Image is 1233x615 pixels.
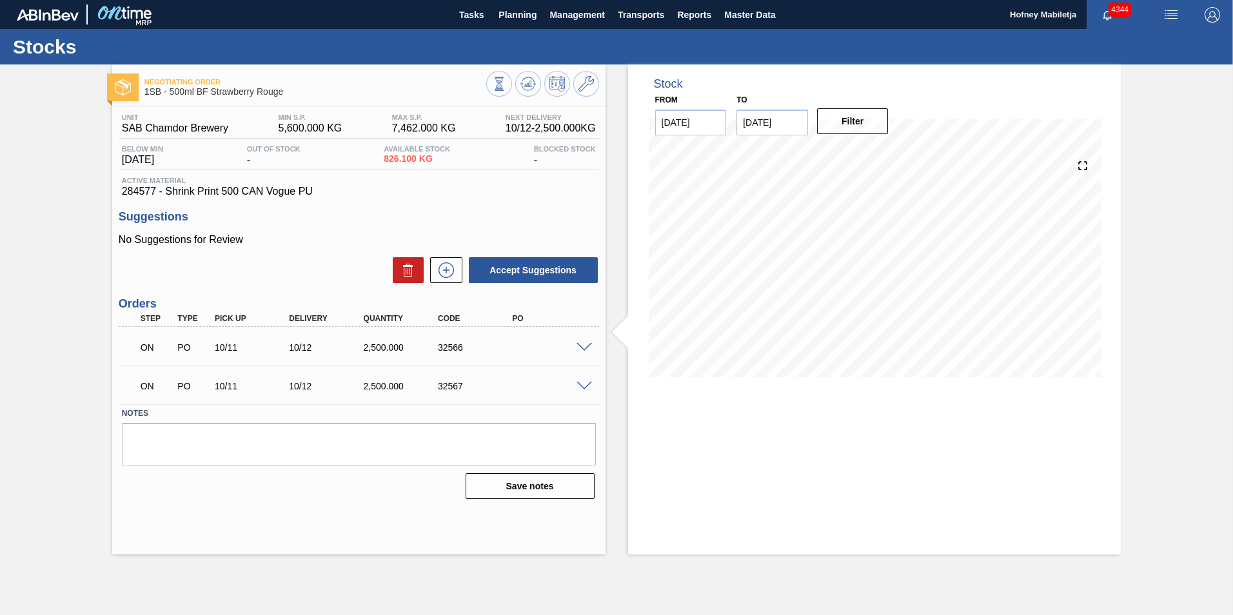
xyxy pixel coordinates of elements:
[736,95,747,104] label: to
[1205,7,1220,23] img: Logout
[1109,3,1131,17] span: 4344
[144,87,486,97] span: 1SB - 500ml BF Strawberry Rouge
[360,381,444,391] div: 2,500.000
[736,110,808,135] input: mm/dd/yyyy
[549,7,605,23] span: Management
[424,257,462,283] div: New suggestion
[392,122,456,134] span: 7,462.000 KG
[515,71,541,97] button: Update Chart
[654,77,683,91] div: Stock
[1087,6,1128,24] button: Notifications
[655,95,678,104] label: From
[531,145,599,166] div: -
[506,122,596,134] span: 10/12 - 2,500.000 KG
[435,381,518,391] div: 32567
[119,210,599,224] h3: Suggestions
[286,314,369,323] div: Delivery
[122,113,228,121] span: Unit
[360,342,444,353] div: 2,500.000
[286,342,369,353] div: 10/12/2025
[435,342,518,353] div: 32566
[360,314,444,323] div: Quantity
[457,7,486,23] span: Tasks
[286,381,369,391] div: 10/12/2025
[141,381,173,391] p: ON
[174,381,213,391] div: Purchase order
[122,404,596,423] label: Notes
[506,113,596,121] span: Next Delivery
[122,154,163,166] span: [DATE]
[817,108,889,134] button: Filter
[122,122,228,134] span: SAB Chamdor Brewery
[573,71,599,97] button: Go to Master Data / General
[115,79,131,95] img: Ícone
[141,342,173,353] p: ON
[212,342,295,353] div: 10/11/2025
[137,314,176,323] div: Step
[386,257,424,283] div: Delete Suggestions
[122,186,596,197] span: 284577 - Shrink Print 500 CAN Vogue PU
[174,314,213,323] div: Type
[498,7,537,23] span: Planning
[384,154,450,164] span: 826.100 KG
[384,145,450,153] span: Available Stock
[119,297,599,311] h3: Orders
[724,7,775,23] span: Master Data
[392,113,456,121] span: MAX S.P.
[212,381,295,391] div: 10/11/2025
[677,7,711,23] span: Reports
[247,145,301,153] span: Out Of Stock
[655,110,727,135] input: mm/dd/yyyy
[462,256,599,284] div: Accept Suggestions
[174,342,213,353] div: Purchase order
[544,71,570,97] button: Schedule Inventory
[13,39,242,54] h1: Stocks
[534,145,596,153] span: Blocked Stock
[144,78,486,86] span: Negotiating Order
[137,372,176,400] div: Negotiating Order
[212,314,295,323] div: Pick up
[278,113,342,121] span: MIN S.P.
[435,314,518,323] div: Code
[486,71,512,97] button: Stocks Overview
[119,234,599,246] p: No Suggestions for Review
[17,9,79,21] img: TNhmsLtSVTkK8tSr43FrP2fwEKptu5GPRR3wAAAABJRU5ErkJggg==
[618,7,664,23] span: Transports
[509,314,592,323] div: PO
[1163,7,1179,23] img: userActions
[244,145,304,166] div: -
[137,333,176,362] div: Negotiating Order
[469,257,598,283] button: Accept Suggestions
[278,122,342,134] span: 5,600.000 KG
[122,145,163,153] span: Below Min
[466,473,595,499] button: Save notes
[122,177,596,184] span: Active Material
